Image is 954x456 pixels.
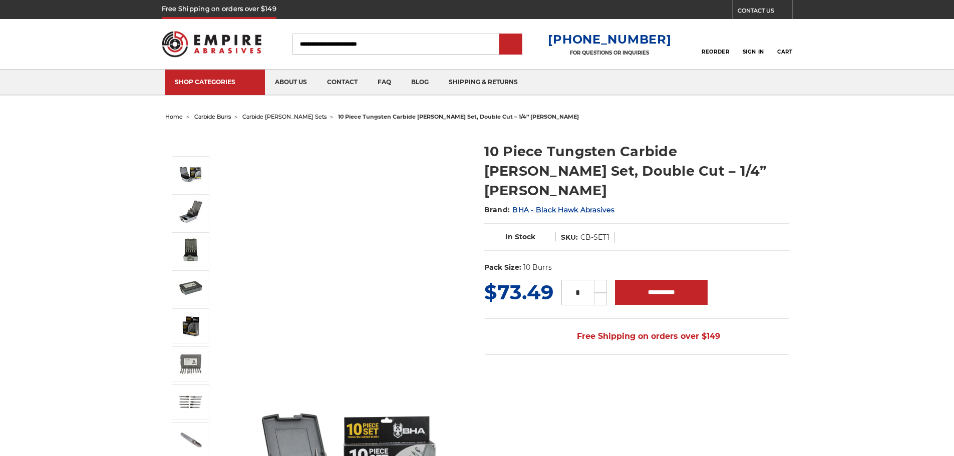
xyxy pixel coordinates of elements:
[777,33,792,55] a: Cart
[484,262,521,273] dt: Pack Size:
[178,313,203,338] img: Black Hawk Abrasives 10 Piece Double Cut Carbide Burr Set
[777,49,792,55] span: Cart
[178,427,203,452] img: 10 Piece Tungsten Carbide Burr Set, Double Cut – 1/4” Shank
[194,113,231,120] a: carbide burrs
[580,232,609,243] dd: CB-SET1
[484,205,510,214] span: Brand:
[512,205,614,214] a: BHA - Black Hawk Abrasives
[338,113,579,120] span: 10 piece tungsten carbide [PERSON_NAME] set, double cut – 1/4” [PERSON_NAME]
[401,70,439,95] a: blog
[178,351,203,376] img: die grinder bit set
[505,232,535,241] span: In Stock
[702,33,729,55] a: Reorder
[178,161,203,186] img: BHA Carbide Burr 10 Piece Set, Double Cut with 1/4" Shanks
[162,25,262,64] img: Empire Abrasives
[165,70,265,95] a: SHOP CATEGORIES
[178,237,203,262] img: carbide bit pack
[265,70,317,95] a: about us
[317,70,368,95] a: contact
[553,326,720,346] span: Free Shipping on orders over $149
[178,275,203,300] img: burs for metal grinding pack
[165,113,183,120] a: home
[548,32,671,47] a: [PHONE_NUMBER]
[242,113,327,120] a: carbide [PERSON_NAME] sets
[738,5,792,19] a: CONTACT US
[368,70,401,95] a: faq
[484,280,553,304] span: $73.49
[175,78,255,86] div: SHOP CATEGORIES
[484,142,789,200] h1: 10 Piece Tungsten Carbide [PERSON_NAME] Set, Double Cut – 1/4” [PERSON_NAME]
[523,262,552,273] dd: 10 Burrs
[439,70,528,95] a: shipping & returns
[743,49,764,55] span: Sign In
[561,232,578,243] dt: SKU:
[548,50,671,56] p: FOR QUESTIONS OR INQUIRIES
[501,35,521,55] input: Submit
[178,199,203,224] img: 10 piece tungsten carbide double cut burr kit
[178,389,203,414] img: 10 carbide burrs for metal
[702,49,729,55] span: Reorder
